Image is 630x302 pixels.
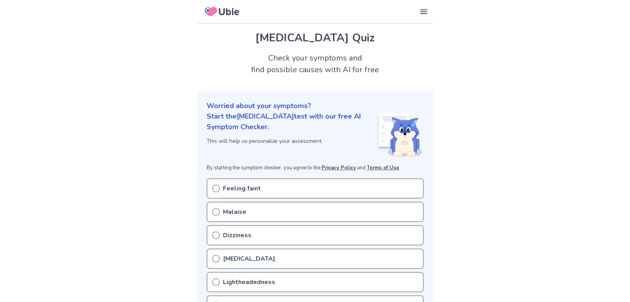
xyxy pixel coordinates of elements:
[367,164,399,171] a: Terms of Use
[207,164,424,172] p: By starting the symptom checker, you agree to the and
[223,207,246,217] p: Malaise
[207,111,377,132] p: Start the [MEDICAL_DATA] test with our free AI Symptom Checker.
[223,231,251,240] p: Dizziness
[207,30,424,46] h1: [MEDICAL_DATA] Quiz
[223,277,275,287] p: Lightheadedness
[322,164,356,171] a: Privacy Policy
[223,254,275,263] p: [MEDICAL_DATA]
[377,113,422,156] img: Shiba
[197,52,433,76] h2: Check your symptoms and find possible causes with AI for free
[207,101,424,111] p: Worried about your symptoms?
[223,184,261,193] p: Feeling faint
[207,137,377,145] p: This will help us personalize your assessment.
